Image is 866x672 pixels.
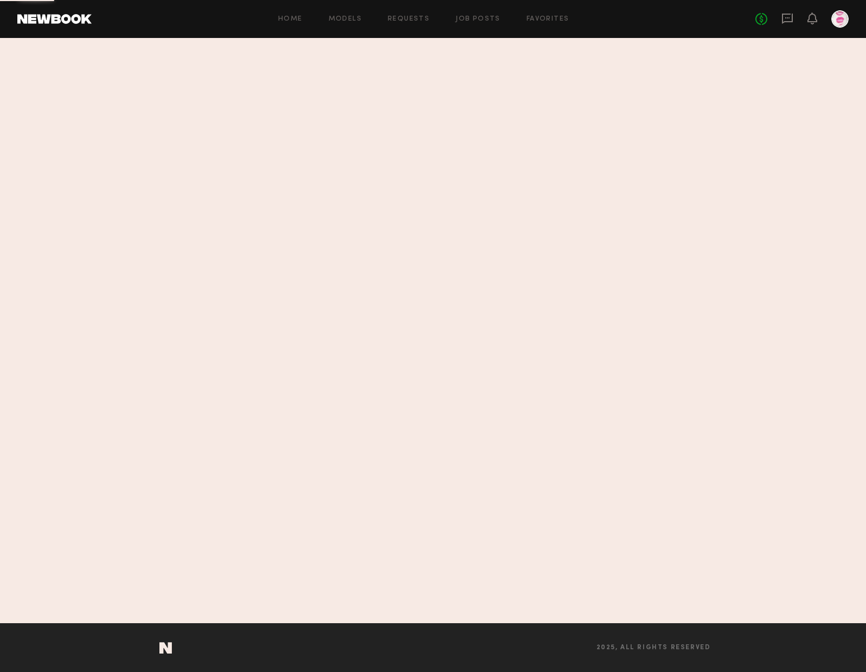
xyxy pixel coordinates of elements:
[456,16,501,23] a: Job Posts
[596,644,711,651] span: 2025, all rights reserved
[388,16,429,23] a: Requests
[527,16,569,23] a: Favorites
[278,16,303,23] a: Home
[329,16,362,23] a: Models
